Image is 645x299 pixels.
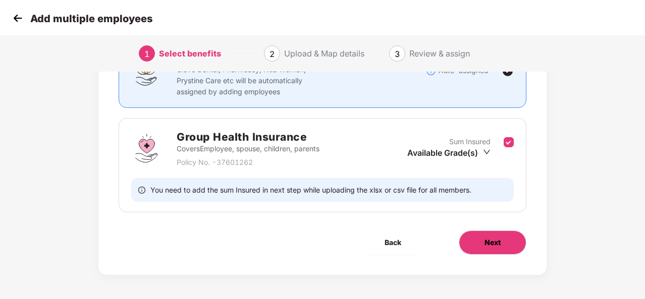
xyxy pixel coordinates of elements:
[10,11,25,26] img: svg+xml;base64,PHN2ZyB4bWxucz0iaHR0cDovL3d3dy53My5vcmcvMjAwMC9zdmciIHdpZHRoPSIzMCIgaGVpZ2h0PSIzMC...
[131,133,162,163] img: svg+xml;base64,PHN2ZyBpZD0iR3JvdXBfSGVhbHRoX0luc3VyYW5jZSIgZGF0YS1uYW1lPSJHcm91cCBIZWFsdGggSW5zdX...
[395,49,400,59] span: 3
[177,129,319,145] h2: Group Health Insurance
[385,237,401,248] span: Back
[177,157,319,168] p: Policy No. - 37601262
[459,230,526,255] button: Next
[485,237,501,248] span: Next
[409,45,470,62] div: Review & assign
[177,143,319,154] p: Covers Employee, spouse, children, parents
[359,230,426,255] button: Back
[407,147,491,158] div: Available Grade(s)
[138,185,145,195] span: info-circle
[144,49,149,59] span: 1
[284,45,364,62] div: Upload & Map details
[30,13,152,25] p: Add multiple employees
[177,64,326,97] p: Clove Dental, Pharmeasy, Nua Women, Prystine Care etc will be automatically assigned by adding em...
[483,148,491,156] span: down
[150,185,471,195] span: You need to add the sum Insured in next step while uploading the xlsx or csv file for all members.
[159,45,221,62] div: Select benefits
[449,136,491,147] p: Sum Insured
[270,49,275,59] span: 2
